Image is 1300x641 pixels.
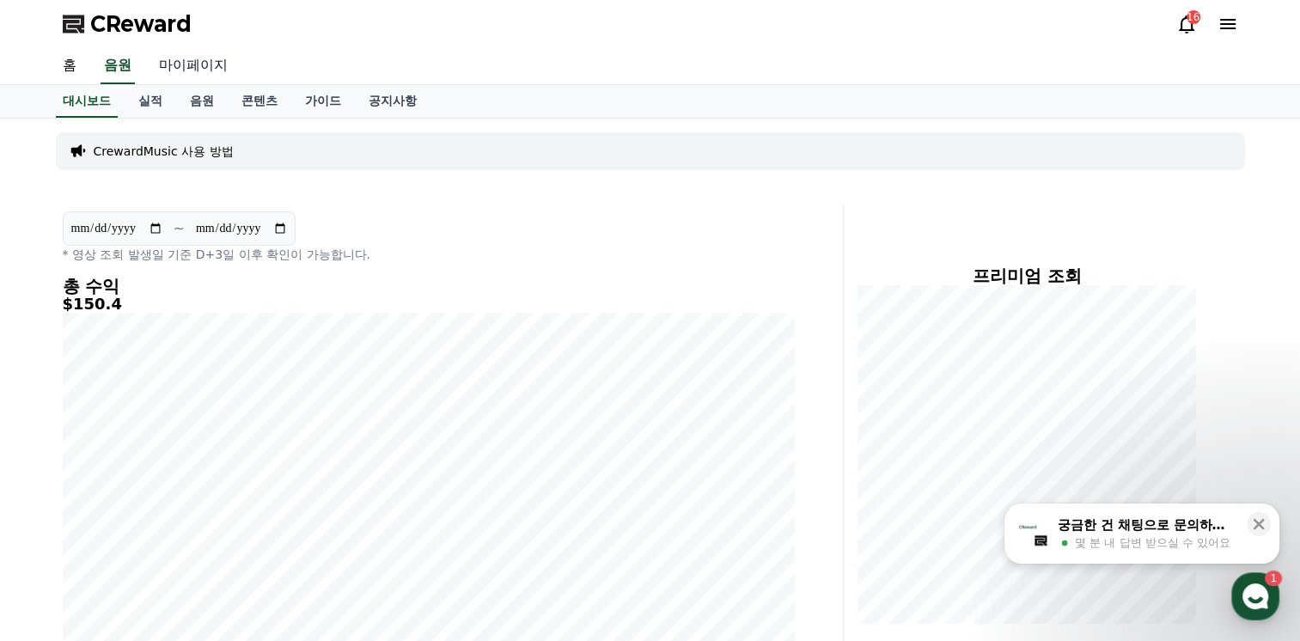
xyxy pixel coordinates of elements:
[113,498,222,541] a: 1대화
[1187,10,1200,24] div: 16
[5,498,113,541] a: 홈
[355,85,430,118] a: 공지사항
[228,85,291,118] a: 콘텐츠
[291,85,355,118] a: 가이드
[101,48,135,84] a: 음원
[174,498,180,511] span: 1
[90,10,192,38] span: CReward
[49,48,90,84] a: 홈
[858,266,1197,285] h4: 프리미엄 조회
[222,498,330,541] a: 설정
[176,85,228,118] a: 음원
[174,218,185,239] p: ~
[63,10,192,38] a: CReward
[56,85,118,118] a: 대시보드
[63,296,795,313] h5: $150.4
[63,246,795,263] p: * 영상 조회 발생일 기준 D+3일 이후 확인이 가능합니다.
[145,48,241,84] a: 마이페이지
[94,143,234,160] a: CrewardMusic 사용 방법
[265,524,286,538] span: 설정
[125,85,176,118] a: 실적
[54,524,64,538] span: 홈
[1176,14,1197,34] a: 16
[63,277,795,296] h4: 총 수익
[157,525,178,539] span: 대화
